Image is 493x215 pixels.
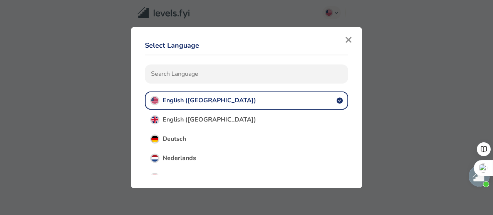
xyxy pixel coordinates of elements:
input: search language [145,64,348,83]
button: GermanDeutsch [145,130,348,148]
span: English ([GEOGRAPHIC_DATA]) [163,96,256,105]
button: Select Language [145,36,199,55]
button: English (US)English ([GEOGRAPHIC_DATA]) [145,91,348,110]
img: Dutch [151,155,158,162]
span: Français [163,173,186,182]
button: FrenchFrançais [145,168,348,187]
button: DutchNederlands [145,149,348,167]
span: Nederlands [163,154,196,162]
button: English (UK)English ([GEOGRAPHIC_DATA]) [145,110,348,129]
span: Deutsch [163,135,186,143]
img: French [151,174,158,181]
img: English (UK) [151,116,158,123]
img: English (US) [151,97,158,104]
span: English ([GEOGRAPHIC_DATA]) [163,115,256,124]
img: German [151,135,158,142]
